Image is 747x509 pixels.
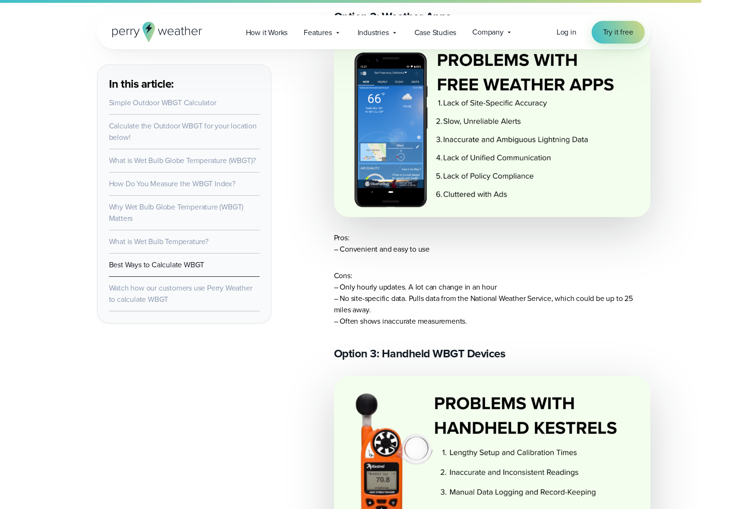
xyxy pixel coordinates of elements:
span: Try it free [603,27,633,38]
a: Best Ways to Calculate WBGT [109,259,205,270]
p: Pros: – Convenient and easy to use [334,232,650,255]
a: Log in [557,27,576,38]
a: How Do You Measure the WBGT Index? [109,178,235,189]
span: Case Studies [414,27,457,38]
a: Calculate the Outdoor WBGT for your location below! [109,120,257,143]
a: What is Wet Bulb Globe Temperature (WBGT)? [109,155,256,166]
img: Free WBGT apps [334,39,650,218]
a: Case Studies [406,23,465,42]
h3: In this article: [109,76,260,91]
a: How it Works [238,23,296,42]
h3: Option 2: Weather Apps [334,9,650,24]
a: What is Wet Bulb Temperature? [109,236,208,247]
a: Simple Outdoor WBGT Calculator [109,97,216,108]
h3: Option 3: Handheld WBGT Devices [334,346,650,361]
span: Industries [358,27,389,38]
span: Log in [557,27,576,37]
span: Company [472,27,504,38]
a: Watch how our customers use Perry Weather to calculate WBGT [109,282,252,305]
span: Features [304,27,332,38]
span: How it Works [246,27,288,38]
a: Why Wet Bulb Globe Temperature (WBGT) Matters [109,201,244,224]
a: Try it free [592,21,645,44]
p: Cons: – Only hourly updates. A lot can change in an hour – No site-specific data. Pulls data from... [334,270,650,327]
